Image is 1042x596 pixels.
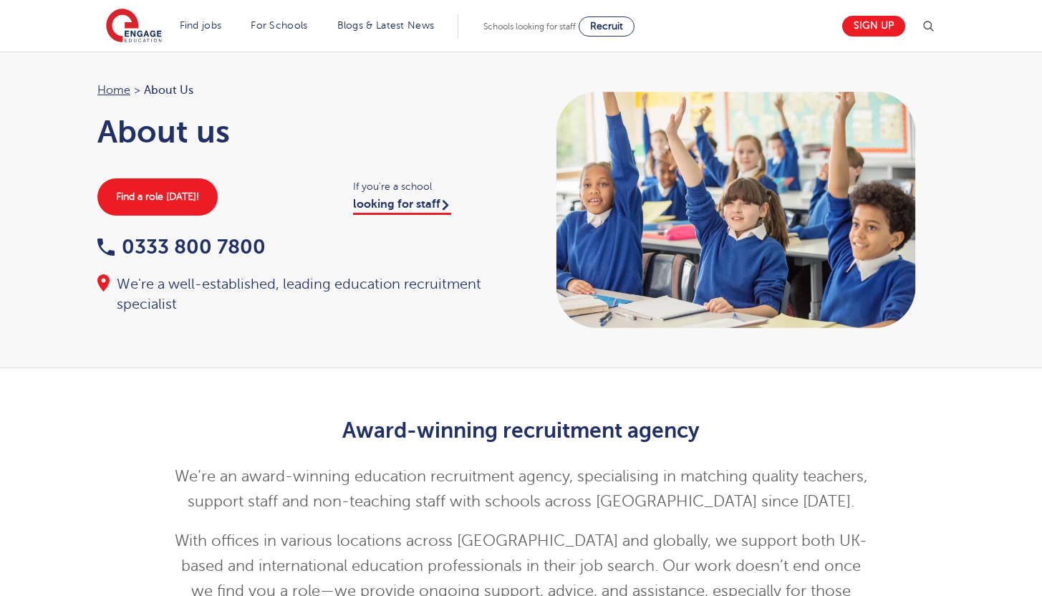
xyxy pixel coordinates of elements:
[170,464,872,514] p: We’re an award-winning education recruitment agency, specialising in matching quality teachers, s...
[97,274,507,314] div: We're a well-established, leading education recruitment specialist
[483,21,576,32] span: Schools looking for staff
[579,16,635,37] a: Recruit
[144,81,193,100] span: About Us
[97,114,507,150] h1: About us
[97,84,130,97] a: Home
[590,21,623,32] span: Recruit
[353,198,451,215] a: looking for staff
[337,20,435,31] a: Blogs & Latest News
[251,20,307,31] a: For Schools
[842,16,905,37] a: Sign up
[97,81,507,100] nav: breadcrumb
[170,418,872,443] h2: Award-winning recruitment agency
[97,178,218,216] a: Find a role [DATE]!
[134,84,140,97] span: >
[106,9,162,44] img: Engage Education
[180,20,222,31] a: Find jobs
[97,236,266,258] a: 0333 800 7800
[353,178,507,195] span: If you're a school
